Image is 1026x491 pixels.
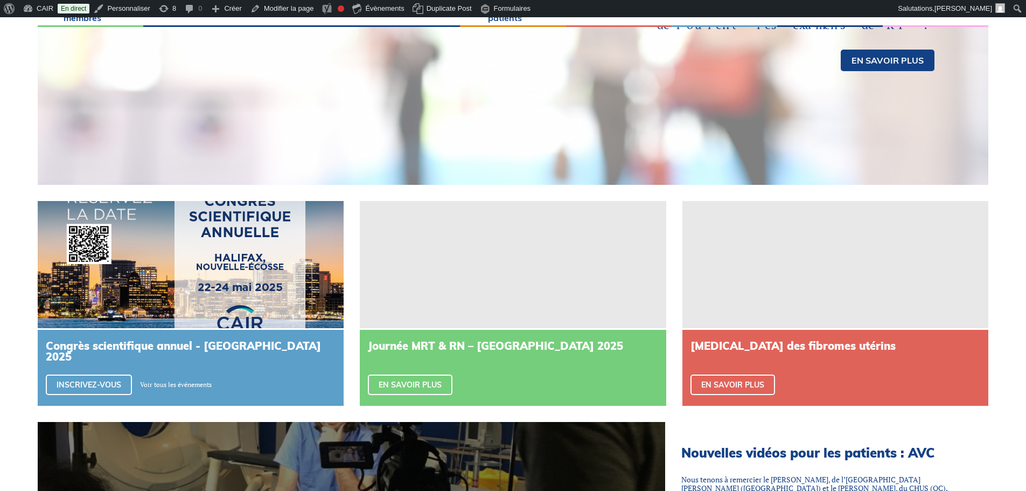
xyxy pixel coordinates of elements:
a: En savoir plus [690,375,775,395]
h3: Nouvelles vidéos pour les patients : AVC [681,446,972,459]
div: Besoin d’amélioration [338,5,344,12]
h3: Journée MRT & RN – [GEOGRAPHIC_DATA] 2025 [368,341,658,351]
a: En savoir plus [841,50,934,71]
a: Voir tous les événements [140,382,212,388]
a: Inscrivez-vous [46,375,132,395]
span: [PERSON_NAME] [934,4,992,12]
a: En direct [58,4,89,13]
a: En savoir plus [368,375,452,395]
h3: [MEDICAL_DATA] des fibromes utérins [690,341,980,351]
h3: Congrès scientifique annuel - [GEOGRAPHIC_DATA] 2025 [46,341,336,362]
